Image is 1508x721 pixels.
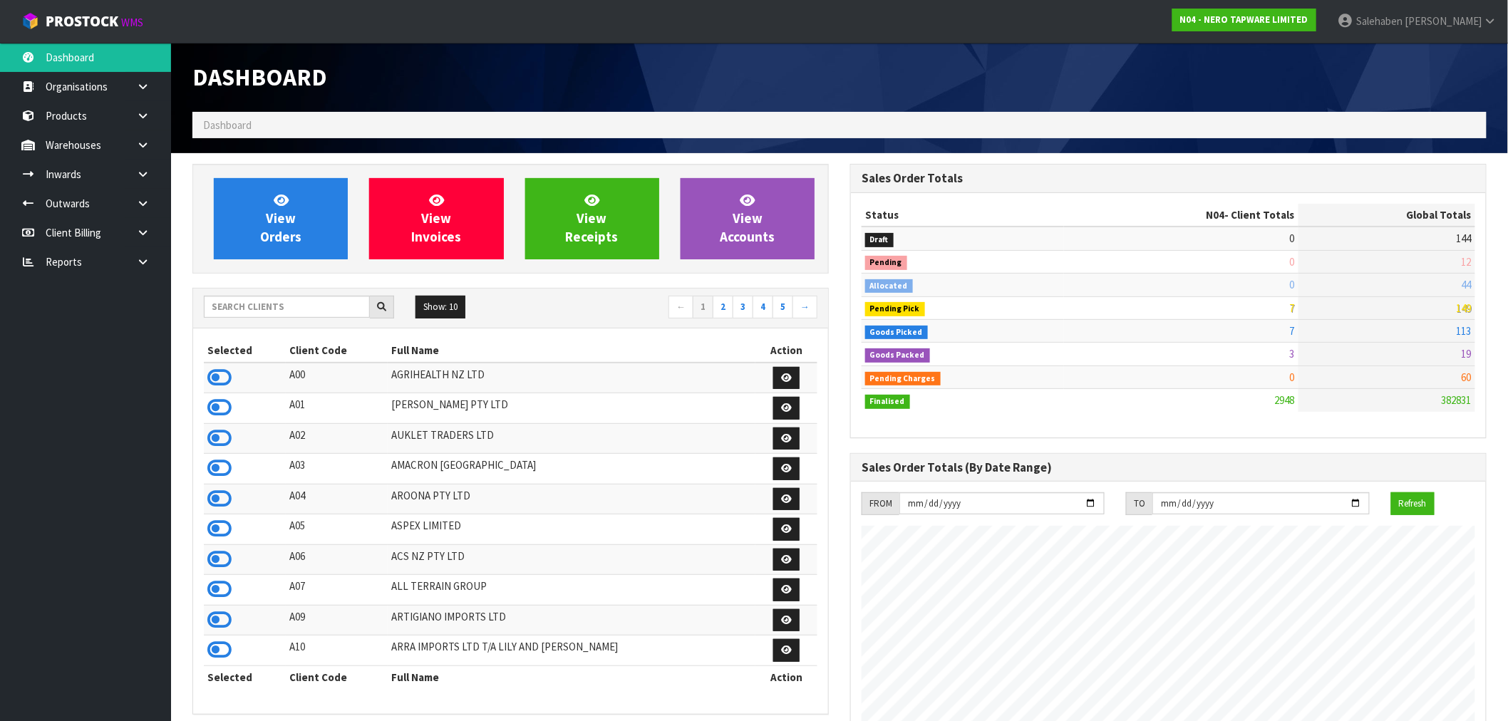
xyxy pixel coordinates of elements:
[525,178,659,259] a: ViewReceipts
[286,423,388,454] td: A02
[204,339,286,362] th: Selected
[1462,255,1472,269] span: 12
[1462,370,1472,384] span: 60
[865,279,913,294] span: Allocated
[388,575,755,606] td: ALL TERRAIN GROUP
[1126,492,1152,515] div: TO
[388,636,755,666] td: ARRA IMPORTS LTD T/A LILY AND [PERSON_NAME]
[1356,14,1403,28] span: Salehaben
[1207,208,1225,222] span: N04
[388,484,755,514] td: AROONA PTY LTD
[720,192,775,245] span: View Accounts
[1290,255,1295,269] span: 0
[755,339,817,362] th: Action
[260,192,301,245] span: View Orders
[865,395,910,409] span: Finalised
[388,514,755,545] td: ASPEX LIMITED
[121,16,143,29] small: WMS
[286,339,388,362] th: Client Code
[1290,232,1295,245] span: 0
[192,62,327,92] span: Dashboard
[521,296,817,321] nav: Page navigation
[411,192,461,245] span: View Invoices
[286,454,388,484] td: A03
[1457,324,1472,338] span: 113
[204,665,286,688] th: Selected
[369,178,503,259] a: ViewInvoices
[865,233,894,247] span: Draft
[753,296,773,318] a: 4
[1290,347,1295,360] span: 3
[681,178,815,259] a: ViewAccounts
[773,296,793,318] a: 5
[388,423,755,454] td: AUKLET TRADERS LTD
[388,605,755,636] td: ARTIGIANO IMPORTS LTD
[286,484,388,514] td: A04
[204,296,370,318] input: Search clients
[1405,14,1482,28] span: [PERSON_NAME]
[286,514,388,545] td: A05
[862,172,1475,185] h3: Sales Order Totals
[1064,204,1298,227] th: - Client Totals
[286,636,388,666] td: A10
[214,178,348,259] a: ViewOrders
[21,12,39,30] img: cube-alt.png
[862,461,1475,474] h3: Sales Order Totals (By Date Range)
[286,363,388,393] td: A00
[865,372,941,386] span: Pending Charges
[388,339,755,362] th: Full Name
[1457,301,1472,315] span: 149
[668,296,693,318] a: ←
[862,204,1064,227] th: Status
[865,348,930,363] span: Goods Packed
[415,296,465,318] button: Show: 10
[388,544,755,575] td: ACS NZ PTY LTD
[566,192,619,245] span: View Receipts
[862,492,899,515] div: FROM
[755,665,817,688] th: Action
[286,544,388,575] td: A06
[1172,9,1316,31] a: N04 - NERO TAPWARE LIMITED
[865,302,925,316] span: Pending Pick
[1457,232,1472,245] span: 144
[388,665,755,688] th: Full Name
[713,296,733,318] a: 2
[865,326,928,340] span: Goods Picked
[693,296,713,318] a: 1
[203,118,252,132] span: Dashboard
[388,393,755,424] td: [PERSON_NAME] PTY LTD
[388,363,755,393] td: AGRIHEALTH NZ LTD
[865,256,907,270] span: Pending
[1298,204,1475,227] th: Global Totals
[1391,492,1435,515] button: Refresh
[792,296,817,318] a: →
[1290,324,1295,338] span: 7
[1290,301,1295,315] span: 7
[1462,347,1472,360] span: 19
[286,665,388,688] th: Client Code
[1290,370,1295,384] span: 0
[286,575,388,606] td: A07
[46,12,118,31] span: ProStock
[286,393,388,424] td: A01
[1275,393,1295,407] span: 2948
[1180,14,1308,26] strong: N04 - NERO TAPWARE LIMITED
[1442,393,1472,407] span: 382831
[388,454,755,484] td: AMACRON [GEOGRAPHIC_DATA]
[1462,278,1472,291] span: 44
[733,296,753,318] a: 3
[1290,278,1295,291] span: 0
[286,605,388,636] td: A09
